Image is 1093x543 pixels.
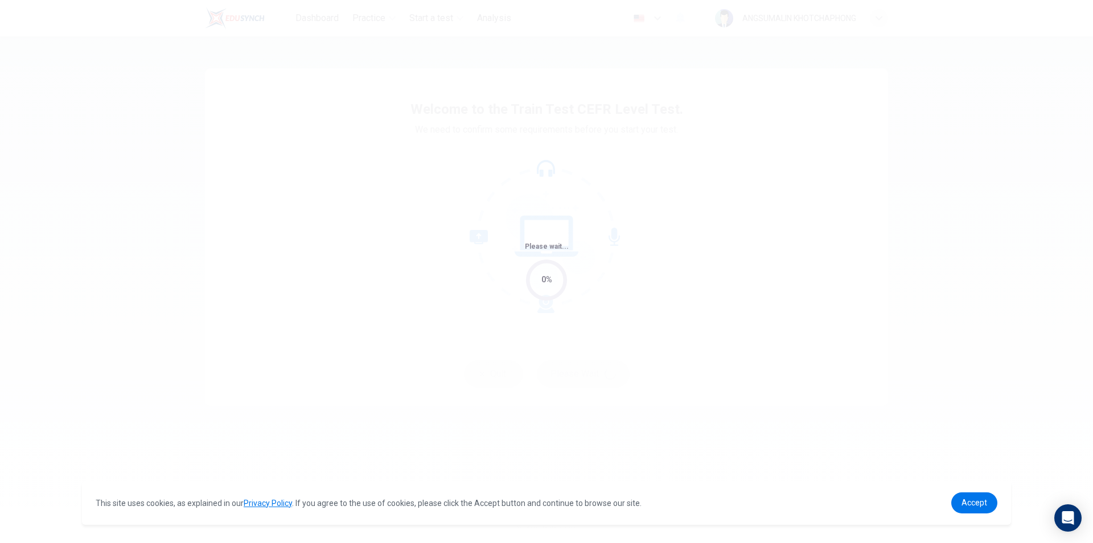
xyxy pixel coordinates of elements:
[244,499,292,508] a: Privacy Policy
[951,492,997,513] a: dismiss cookie message
[961,498,987,507] span: Accept
[1054,504,1082,532] div: Open Intercom Messenger
[96,499,642,508] span: This site uses cookies, as explained in our . If you agree to the use of cookies, please click th...
[525,242,569,250] span: Please wait...
[82,481,1011,525] div: cookieconsent
[541,273,552,286] div: 0%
